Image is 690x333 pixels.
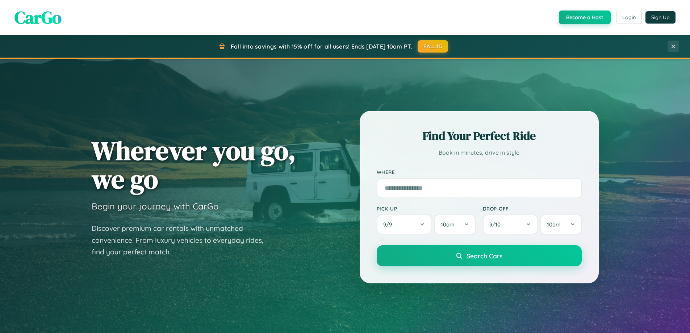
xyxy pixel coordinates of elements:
[441,221,455,228] span: 10am
[231,43,412,50] span: Fall into savings with 15% off for all users! Ends [DATE] 10am PT.
[645,11,676,24] button: Sign Up
[92,201,219,212] h3: Begin your journey with CarGo
[377,128,582,144] h2: Find Your Perfect Ride
[418,40,448,53] button: FALL15
[377,169,582,175] label: Where
[616,11,642,24] button: Login
[92,136,296,193] h1: Wherever you go, we go
[377,245,582,266] button: Search Cars
[377,215,432,234] button: 9/9
[559,11,611,24] button: Become a Host
[377,205,476,212] label: Pick-up
[92,222,273,258] p: Discover premium car rentals with unmatched convenience. From luxury vehicles to everyday rides, ...
[547,221,561,228] span: 10am
[377,147,582,158] p: Book in minutes, drive in style
[483,205,582,212] label: Drop-off
[467,252,502,260] span: Search Cars
[540,215,581,234] button: 10am
[489,221,504,228] span: 9 / 10
[483,215,538,234] button: 9/10
[434,215,475,234] button: 10am
[14,5,62,29] span: CarGo
[383,221,396,228] span: 9 / 9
